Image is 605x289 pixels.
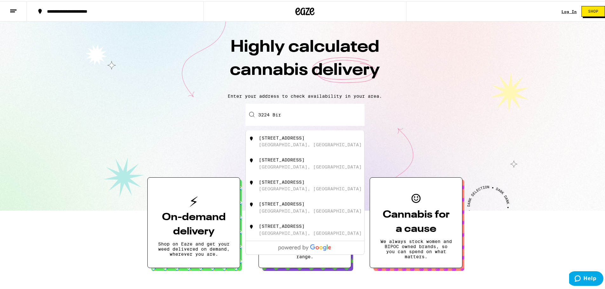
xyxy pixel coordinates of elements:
p: We always stock women and BIPOC owned brands, so you can spend on what matters. [380,238,452,258]
div: [STREET_ADDRESS] [259,200,305,205]
div: [GEOGRAPHIC_DATA], [GEOGRAPHIC_DATA] [259,163,362,168]
h3: On-demand delivery [158,209,230,238]
iframe: Opens a widget where you can find more information [569,270,603,286]
div: [STREET_ADDRESS] [259,134,305,139]
p: Shop on Eaze and get your weed delivered on demand, wherever you are. [158,240,230,255]
div: [GEOGRAPHIC_DATA], [GEOGRAPHIC_DATA] [259,185,362,190]
div: [STREET_ADDRESS] [259,178,305,183]
div: [STREET_ADDRESS] [259,222,305,227]
span: Shop [588,8,598,12]
h3: Cannabis for a cause [380,207,452,235]
p: Enter your address to check availability in your area. [6,92,603,97]
img: location.svg [248,222,255,229]
img: location.svg [248,200,255,207]
div: Log In [561,8,577,12]
img: location.svg [248,134,255,141]
input: Enter your delivery address [245,102,365,125]
div: [GEOGRAPHIC_DATA], [GEOGRAPHIC_DATA] [259,207,362,212]
h1: Highly calculated cannabis delivery [194,35,416,87]
img: location.svg [248,156,255,162]
button: On-demand deliveryShop on Eaze and get your weed delivered on demand, wherever you are. [147,176,240,267]
img: location.svg [248,178,255,185]
div: [GEOGRAPHIC_DATA], [GEOGRAPHIC_DATA] [259,229,362,234]
div: [STREET_ADDRESS] [259,156,305,161]
button: Shop [581,5,605,16]
button: Cannabis for a causeWe always stock women and BIPOC owned brands, so you can spend on what matters. [370,176,462,267]
div: [GEOGRAPHIC_DATA], [GEOGRAPHIC_DATA] [259,141,362,146]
